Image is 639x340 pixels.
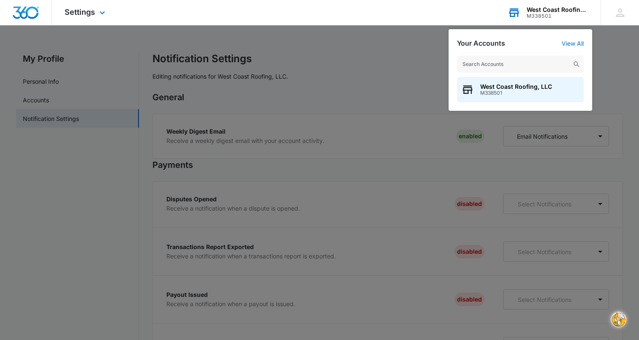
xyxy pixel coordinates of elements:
a: View All [562,40,584,47]
div: account id [527,13,588,19]
span: West Coast Roofing, LLC [480,83,552,90]
input: Search Accounts [457,56,584,73]
span: M338501 [480,90,552,96]
span: Settings [65,8,95,16]
h2: Your Accounts [457,39,505,47]
button: West Coast Roofing, LLCM338501 [457,77,584,102]
div: account name [527,6,588,13]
